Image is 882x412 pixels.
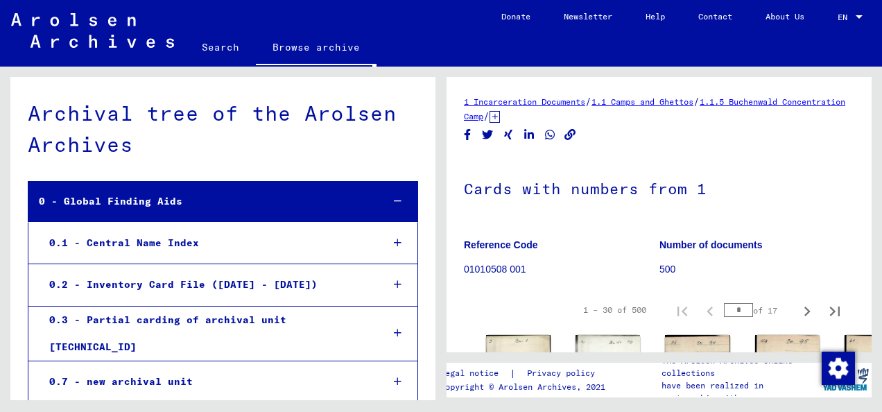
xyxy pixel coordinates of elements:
[583,304,646,316] div: 1 – 30 of 500
[659,239,763,250] b: Number of documents
[464,262,659,277] p: 01010508 001
[563,126,578,144] button: Copy link
[576,335,640,393] img: 001.jpg
[821,351,854,384] div: Change consent
[793,296,821,324] button: Next page
[256,31,377,67] a: Browse archive
[693,95,700,108] span: /
[724,304,793,317] div: of 17
[486,335,551,387] img: 001.jpg
[39,230,371,257] div: 0.1 - Central Name Index
[661,354,818,379] p: The Arolsen Archives online collections
[483,110,490,122] span: /
[28,98,418,160] div: Archival tree of the Arolsen Archives
[696,296,724,324] button: Previous page
[185,31,256,64] a: Search
[821,296,849,324] button: Last page
[501,126,516,144] button: Share on Xing
[11,13,174,48] img: Arolsen_neg.svg
[543,126,557,144] button: Share on WhatsApp
[585,95,591,108] span: /
[464,239,538,250] b: Reference Code
[440,366,612,381] div: |
[516,366,612,381] a: Privacy policy
[460,126,475,144] button: Share on Facebook
[39,307,371,361] div: 0.3 - Partial carding of archival unit [TECHNICAL_ID]
[668,296,696,324] button: First page
[665,335,729,392] img: 001.jpg
[838,12,853,22] span: EN
[659,262,854,277] p: 500
[464,157,854,218] h1: Cards with numbers from 1
[820,362,872,397] img: yv_logo.png
[440,381,612,393] p: Copyright © Arolsen Archives, 2021
[464,96,585,107] a: 1 Incarceration Documents
[822,352,855,385] img: Change consent
[522,126,537,144] button: Share on LinkedIn
[39,368,371,395] div: 0.7 - new archival unit
[661,379,818,404] p: have been realized in partnership with
[39,271,371,298] div: 0.2 - Inventory Card File ([DATE] - [DATE])
[28,188,371,215] div: 0 - Global Finding Aids
[755,335,820,392] img: 001.jpg
[481,126,495,144] button: Share on Twitter
[591,96,693,107] a: 1.1 Camps and Ghettos
[440,366,510,381] a: Legal notice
